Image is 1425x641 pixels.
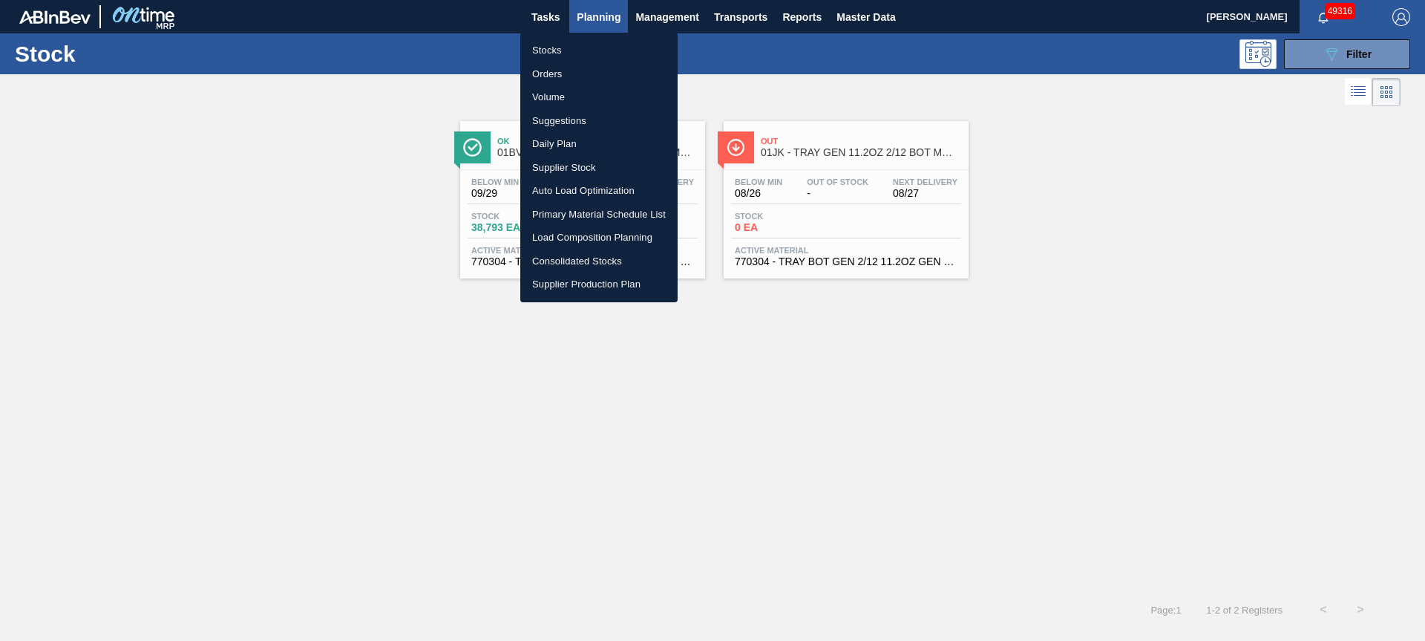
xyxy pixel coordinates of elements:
[520,226,678,250] a: Load Composition Planning
[520,132,678,156] a: Daily Plan
[520,39,678,62] a: Stocks
[520,156,678,180] a: Supplier Stock
[520,62,678,86] a: Orders
[520,109,678,133] a: Suggestions
[520,179,678,203] a: Auto Load Optimization
[520,273,678,296] a: Supplier Production Plan
[520,250,678,273] a: Consolidated Stocks
[520,203,678,227] a: Primary Material Schedule List
[520,85,678,109] a: Volume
